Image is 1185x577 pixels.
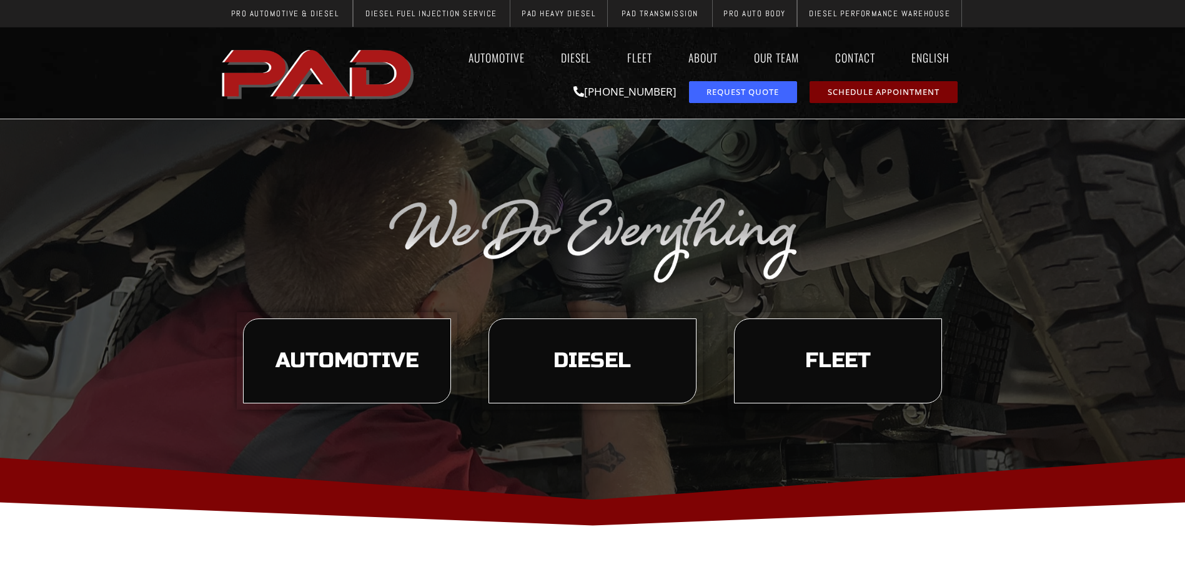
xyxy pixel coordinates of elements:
span: Diesel [553,350,631,372]
a: [PHONE_NUMBER] [573,84,677,99]
span: Diesel Performance Warehouse [809,9,950,17]
span: PAD Heavy Diesel [522,9,595,17]
span: Automotive [275,350,419,372]
a: learn more about our automotive services [243,318,451,403]
span: Pro Auto Body [723,9,786,17]
span: Fleet [805,350,871,372]
a: About [677,43,730,72]
a: schedule repair or service appointment [810,81,958,103]
span: Schedule Appointment [828,88,940,96]
nav: Menu [420,43,968,72]
a: learn more about our fleet services [734,318,942,403]
span: Diesel Fuel Injection Service [365,9,497,17]
span: PAD Transmission [622,9,698,17]
a: English [900,43,968,72]
span: Pro Automotive & Diesel [231,9,339,17]
a: learn more about our diesel services [488,318,697,403]
a: Our Team [742,43,811,72]
img: The image displays the phrase "We Do Everything" in a silver, cursive font on a transparent backg... [387,192,799,285]
span: Request Quote [707,88,779,96]
a: pro automotive and diesel home page [218,39,420,107]
a: Fleet [615,43,664,72]
a: request a service or repair quote [689,81,797,103]
img: The image shows the word "PAD" in bold, red, uppercase letters with a slight shadow effect. [218,39,420,107]
a: Diesel [549,43,603,72]
a: Automotive [457,43,537,72]
a: Contact [823,43,887,72]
